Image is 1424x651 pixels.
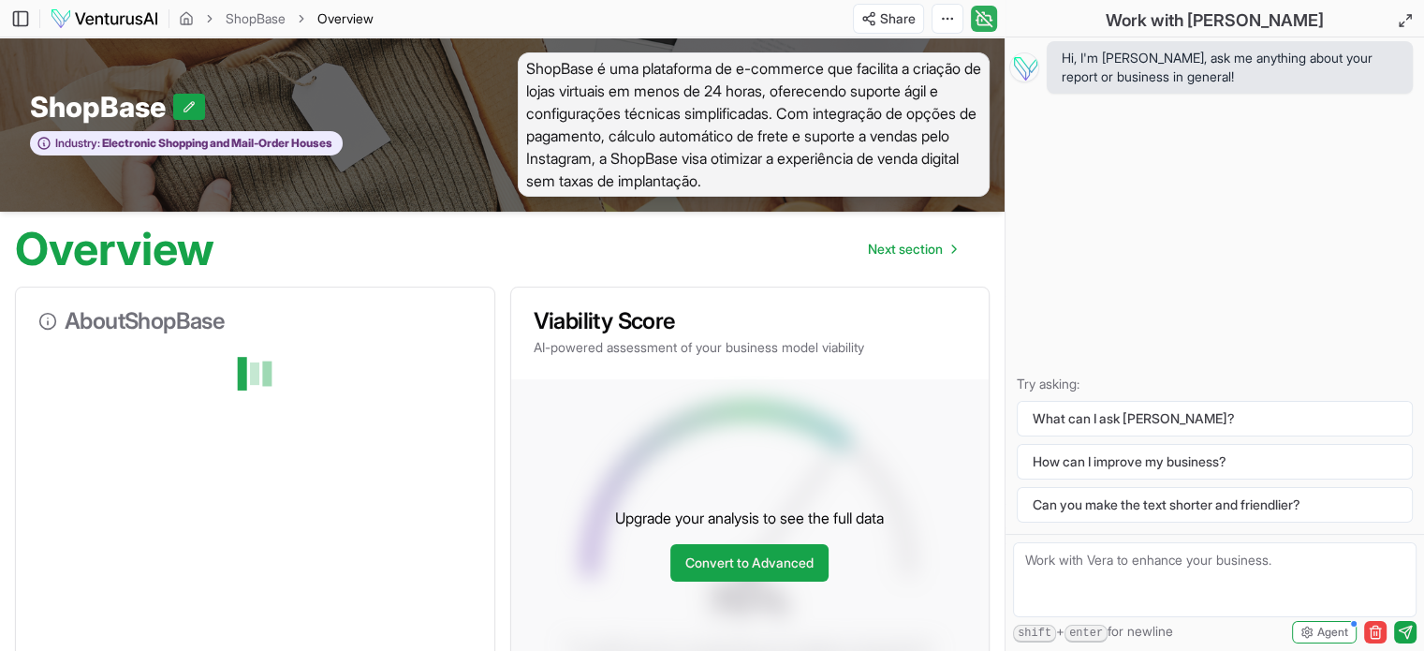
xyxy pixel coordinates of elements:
[1317,625,1348,640] span: Agent
[317,9,374,28] span: Overview
[226,9,286,28] a: ShopBase
[38,310,472,333] h3: About ShopBase
[1017,487,1413,523] button: Can you make the text shorter and friendlier?
[853,230,971,268] nav: pagination
[1017,401,1413,436] button: What can I ask [PERSON_NAME]?
[55,136,100,151] span: Industry:
[1062,49,1398,86] span: Hi, I'm [PERSON_NAME], ask me anything about your report or business in general!
[100,136,332,151] span: Electronic Shopping and Mail-Order Houses
[534,338,967,357] p: AI-powered assessment of your business model viability
[868,240,943,259] span: Next section
[179,9,374,28] nav: breadcrumb
[670,544,829,582] a: Convert to Advanced
[1292,621,1357,644] button: Agent
[1106,7,1324,34] h2: Work with [PERSON_NAME]
[50,7,159,30] img: logo
[15,227,214,272] h1: Overview
[1017,375,1413,393] p: Try asking:
[615,507,884,529] p: Upgrade your analysis to see the full data
[1013,622,1173,643] span: + for newline
[853,4,924,34] button: Share
[1017,444,1413,480] button: How can I improve my business?
[853,230,971,268] a: Go to next page
[1009,52,1039,82] img: Vera
[30,90,173,124] span: ShopBase
[30,131,343,156] button: Industry:Electronic Shopping and Mail-Order Houses
[534,310,967,333] h3: Viability Score
[1013,625,1056,643] kbd: shift
[880,9,916,28] span: Share
[1064,625,1108,643] kbd: enter
[518,52,991,197] span: ShopBase é uma plataforma de e-commerce que facilita a criação de lojas virtuais em menos de 24 h...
